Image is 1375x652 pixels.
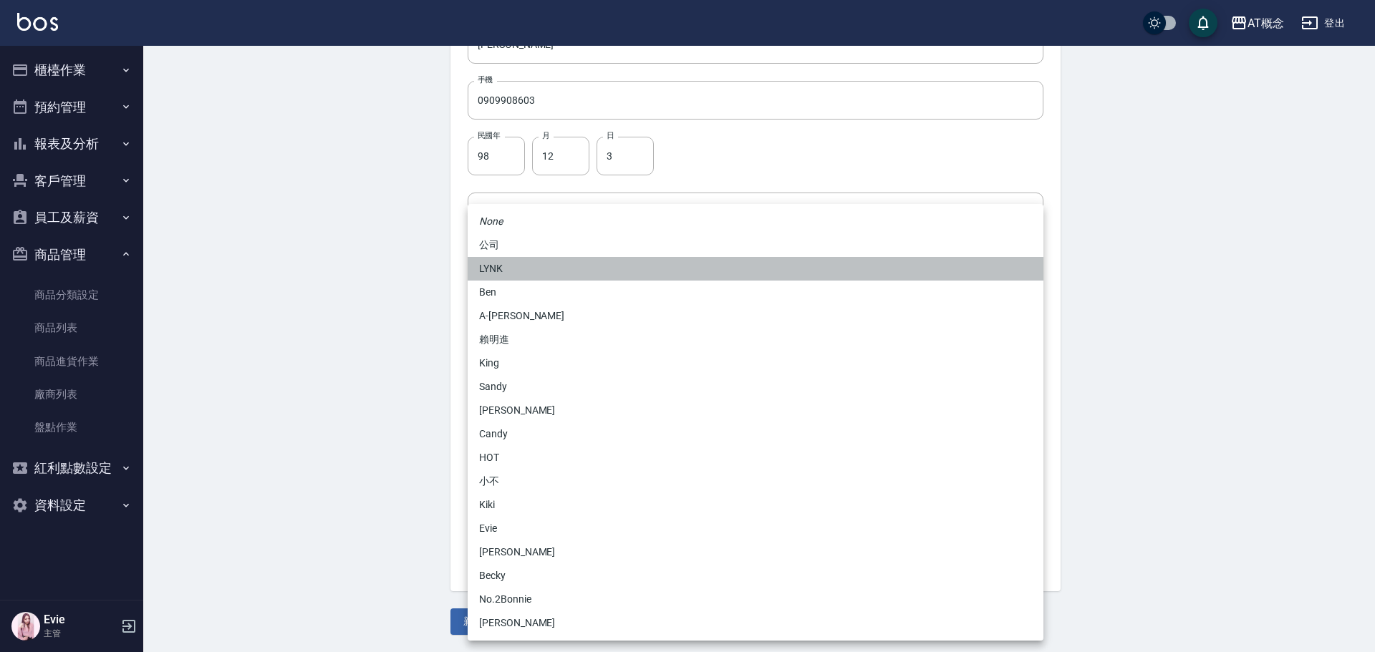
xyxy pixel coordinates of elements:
li: Ben [468,281,1043,304]
li: [PERSON_NAME] [468,540,1043,564]
li: LYNK [468,257,1043,281]
li: Evie [468,517,1043,540]
em: None [479,214,503,229]
li: [PERSON_NAME] [468,611,1043,635]
li: Candy [468,422,1043,446]
li: [PERSON_NAME] [468,399,1043,422]
li: 公司 [468,233,1043,257]
li: Becky [468,564,1043,588]
li: Kiki [468,493,1043,517]
li: 賴明進 [468,328,1043,351]
li: A-[PERSON_NAME] [468,304,1043,328]
li: No.2Bonnie [468,588,1043,611]
li: King [468,351,1043,375]
li: 小不 [468,469,1043,493]
li: HOT [468,446,1043,469]
li: Sandy [468,375,1043,399]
